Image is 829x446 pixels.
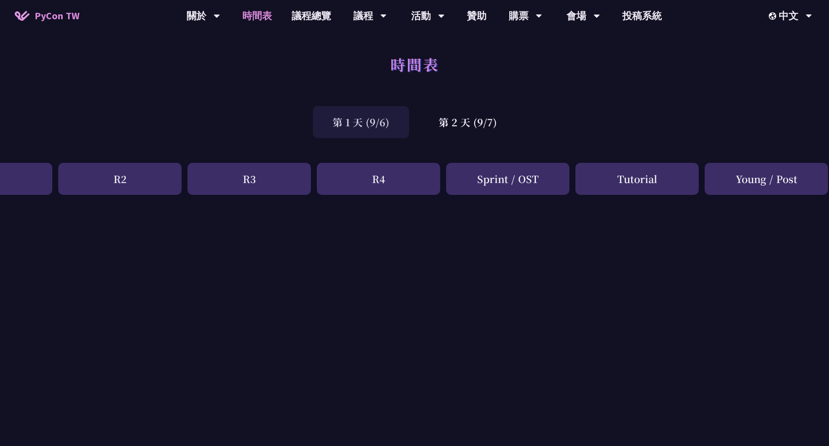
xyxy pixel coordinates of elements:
div: Tutorial [575,163,699,195]
div: 第 2 天 (9/7) [419,106,517,138]
h1: 時間表 [390,49,439,79]
a: PyCon TW [5,3,89,28]
div: Young / Post [705,163,828,195]
div: R2 [58,163,182,195]
span: PyCon TW [35,8,79,23]
div: R3 [188,163,311,195]
img: Locale Icon [769,12,779,20]
div: 第 1 天 (9/6) [313,106,409,138]
img: Home icon of PyCon TW 2025 [15,11,30,21]
div: Sprint / OST [446,163,569,195]
div: R4 [317,163,440,195]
